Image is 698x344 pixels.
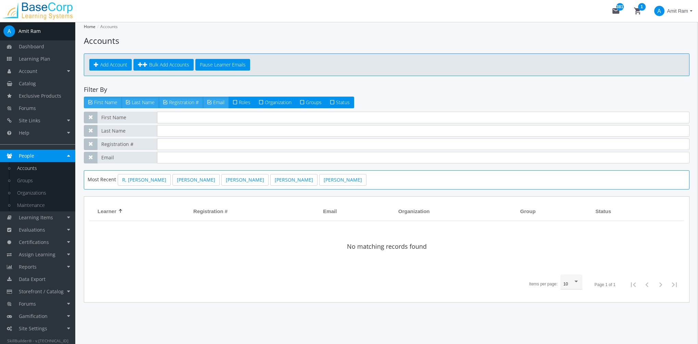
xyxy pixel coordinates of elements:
span: Assign Learning [19,251,55,258]
span: Learner [98,208,116,215]
span: Exclusive Products [19,93,61,99]
span: Registration # [97,138,157,150]
a: Accounts [10,162,75,174]
span: Group [520,208,535,215]
span: Certifications [19,239,49,245]
span: Amit Ram [667,5,688,17]
span: Most Recent [88,176,116,183]
span: Pause Learner Emails [200,61,246,68]
a: Organizations [10,187,75,199]
button: Next page [654,278,668,292]
span: Forums [19,300,36,307]
span: Email [213,99,224,106]
span: First Name [94,99,117,106]
span: Dashboard [19,43,44,50]
span: Status [336,99,350,106]
span: Email [97,152,157,163]
span: Roles [239,99,250,106]
div: Items per page: [529,281,557,287]
span: Evaluations [19,226,45,233]
span: Reports [19,263,37,270]
div: Learner [98,208,122,215]
div: Email [323,208,343,215]
div: Status [595,208,617,215]
span: Data Export [19,276,46,282]
h4: Filter By [84,86,689,93]
span: Add Account [100,61,127,68]
span: A [3,25,15,37]
span: Learning Items [19,214,53,221]
a: [PERSON_NAME] [270,174,318,186]
span: Bulk Add Accounts [149,61,189,68]
span: Last Name [97,125,157,137]
a: Bulk Add Accounts [133,59,194,71]
span: Email [323,208,337,215]
span: Learning Plan [19,56,50,62]
a: Groups [10,174,75,187]
div: Organization [398,208,436,215]
a: R, [PERSON_NAME] [118,174,171,186]
a: Maintenance [10,199,75,211]
span: Storefront / Catalog [19,288,64,295]
button: Last page [668,278,681,292]
span: Status [595,208,611,215]
span: Registration # [193,208,228,215]
h1: Accounts [84,35,689,47]
button: Pause Learner Emails [195,59,250,71]
small: SkillBuilder® - v.[TECHNICAL_ID] [7,338,68,343]
span: A [654,6,664,16]
button: Previous page [640,278,654,292]
mat-icon: shopping_cart [634,7,642,15]
span: Groups [306,99,322,106]
div: Registration # [193,208,234,215]
span: Catalog [19,80,36,87]
a: [PERSON_NAME] [319,174,366,186]
a: [PERSON_NAME] [172,174,220,186]
span: Organization [265,99,292,106]
mat-icon: mail [612,7,620,15]
mat-select: Items per page: [564,282,579,287]
span: Last Name [132,99,155,106]
span: First Name [97,112,157,123]
span: Registration # [169,99,199,106]
div: Page 1 of 1 [595,282,616,288]
span: People [19,152,34,159]
a: Home [84,24,95,29]
h2: No matching records found [347,243,427,250]
li: Accounts [95,22,118,32]
span: Gamification [19,313,48,319]
span: Site Links [19,117,40,124]
span: Help [19,130,29,136]
span: Organization [398,208,430,215]
div: Amit Ram [18,28,41,35]
span: Account [19,68,37,74]
button: First Page [626,278,640,292]
span: 10 [564,282,568,286]
span: Site Settings [19,325,47,332]
a: [PERSON_NAME] [221,174,269,186]
span: Forums [19,105,36,111]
